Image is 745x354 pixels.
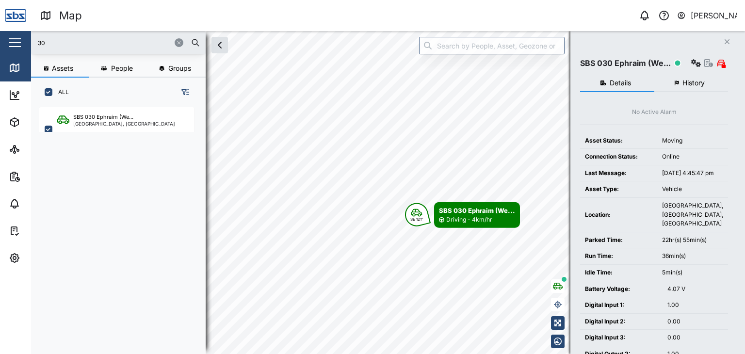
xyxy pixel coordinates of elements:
[73,113,133,121] div: SBS 030 Ephraim (We...
[585,268,652,277] div: Idle Time:
[662,152,723,161] div: Online
[632,108,677,117] div: No Active Alarm
[25,144,49,155] div: Sites
[37,35,200,50] input: Search assets or drivers
[405,202,520,228] div: Map marker
[25,198,55,209] div: Alarms
[52,65,73,72] span: Assets
[585,301,658,310] div: Digital Input 1:
[168,65,191,72] span: Groups
[662,185,723,194] div: Vehicle
[73,121,175,126] div: [GEOGRAPHIC_DATA], [GEOGRAPHIC_DATA]
[410,217,423,221] div: SE 121°
[446,215,492,225] div: Driving - 4km/hr
[585,285,658,294] div: Battery Voltage:
[585,317,658,326] div: Digital Input 2:
[667,285,723,294] div: 4.07 V
[580,57,671,69] div: SBS 030 Ephraim (We...
[585,185,652,194] div: Asset Type:
[25,171,58,182] div: Reports
[662,252,723,261] div: 36min(s)
[25,253,60,263] div: Settings
[662,201,723,228] div: [GEOGRAPHIC_DATA], [GEOGRAPHIC_DATA], [GEOGRAPHIC_DATA]
[585,169,652,178] div: Last Message:
[5,5,26,26] img: Main Logo
[667,333,723,342] div: 0.00
[52,88,69,96] label: ALL
[25,63,47,73] div: Map
[59,7,82,24] div: Map
[662,136,723,145] div: Moving
[39,104,205,346] div: grid
[691,10,737,22] div: [PERSON_NAME]
[585,333,658,342] div: Digital Input 3:
[31,31,745,354] canvas: Map
[682,80,705,86] span: History
[111,65,133,72] span: People
[25,225,52,236] div: Tasks
[677,9,737,22] button: [PERSON_NAME]
[585,152,652,161] div: Connection Status:
[662,268,723,277] div: 5min(s)
[25,117,55,128] div: Assets
[667,301,723,310] div: 1.00
[585,136,652,145] div: Asset Status:
[439,206,515,215] div: SBS 030 Ephraim (We...
[585,236,652,245] div: Parked Time:
[667,317,723,326] div: 0.00
[610,80,631,86] span: Details
[585,210,652,220] div: Location:
[419,37,565,54] input: Search by People, Asset, Geozone or Place
[662,169,723,178] div: [DATE] 4:45:47 pm
[585,252,652,261] div: Run Time:
[25,90,69,100] div: Dashboard
[662,236,723,245] div: 22hr(s) 55min(s)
